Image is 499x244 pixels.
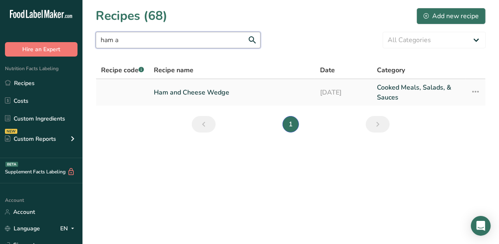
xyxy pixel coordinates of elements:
button: Hire an Expert [5,42,78,57]
a: Language [5,221,40,236]
h1: Recipes (68) [96,7,167,25]
span: Recipe name [154,65,193,75]
a: Page 0. [192,116,216,133]
a: Page 2. [366,116,390,133]
span: Date [320,65,335,75]
a: Cooked Meals, Salads, & Sauces [377,83,461,102]
button: Add new recipe [417,8,486,24]
div: BETA [5,162,18,167]
span: Category [377,65,405,75]
div: NEW [5,129,17,134]
div: Add new recipe [424,11,479,21]
div: EN [60,224,78,234]
div: Custom Reports [5,135,56,143]
a: Ham and Cheese Wedge [154,83,310,102]
input: Search for recipe [96,32,261,48]
div: Open Intercom Messenger [471,216,491,236]
span: Recipe code [101,66,144,75]
a: [DATE] [320,83,367,102]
